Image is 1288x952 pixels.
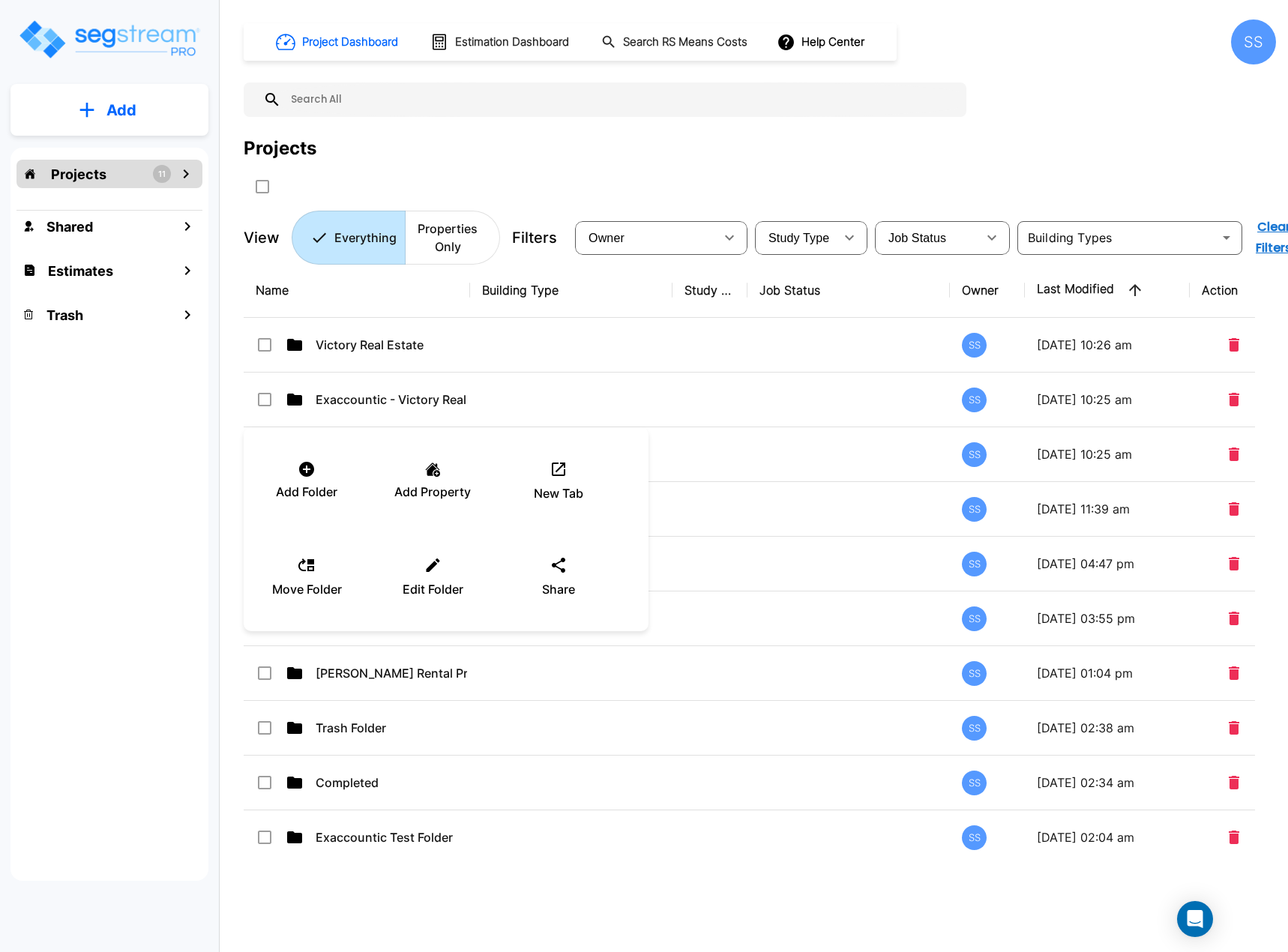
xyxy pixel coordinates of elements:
p: Edit Folder [403,580,463,598]
div: Open Intercom Messenger [1177,901,1213,937]
p: Share [542,580,575,598]
p: Move Folder [272,580,342,598]
p: Add Folder [276,483,337,501]
p: Add Property [394,483,471,501]
p: New Tab [534,484,583,502]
